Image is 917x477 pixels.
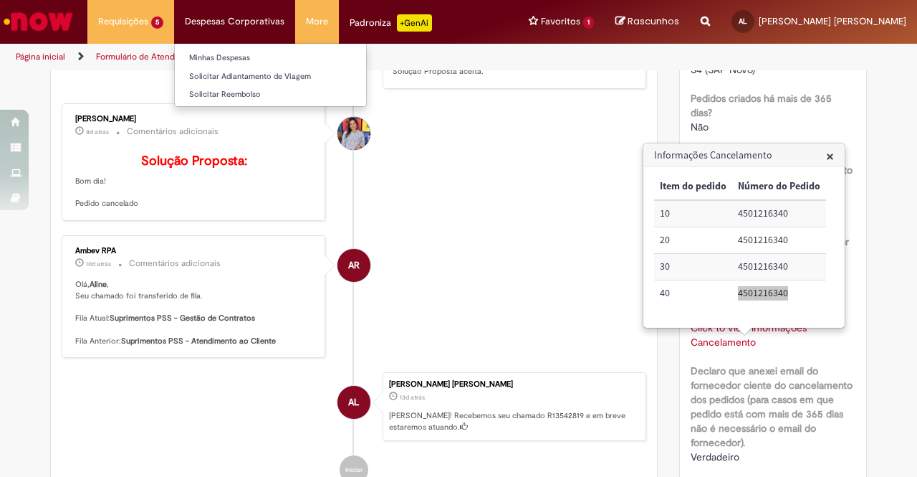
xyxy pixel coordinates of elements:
[691,63,755,76] span: S4 (SAP Novo)
[759,15,906,27] span: [PERSON_NAME] [PERSON_NAME]
[654,174,732,200] th: Item do pedido
[141,153,247,169] b: Solução Proposta:
[732,280,826,306] td: Número do Pedido: 4501216340
[16,51,65,62] a: Página inicial
[654,280,732,306] td: Item do pedido: 40
[691,450,739,463] span: Verdadeiro
[185,14,284,29] span: Despesas Corporativas
[732,200,826,227] td: Número do Pedido: 4501216340
[615,15,679,29] a: Rascunhos
[306,14,328,29] span: More
[541,14,580,29] span: Favoritos
[644,144,844,167] h3: Informações Cancelamento
[643,143,845,329] div: Informações Cancelamento
[654,200,732,227] td: Item do pedido: 10
[732,227,826,254] td: Número do Pedido: 4501216340
[691,92,832,119] b: Pedidos criados há mais de 365 dias?
[86,260,111,268] span: 10d atrás
[348,385,359,420] span: AL
[174,43,367,107] ul: Despesas Corporativas
[350,14,432,32] div: Padroniza
[75,154,314,209] p: Bom dia! Pedido cancelado
[1,7,75,36] img: ServiceNow
[98,14,148,29] span: Requisições
[348,248,360,283] span: AR
[175,69,366,85] a: Solicitar Adiantamento de Viagem
[11,44,600,70] ul: Trilhas de página
[86,128,109,136] time: 22/09/2025 09:55:24
[732,174,826,200] th: Número do Pedido
[121,336,276,346] b: Suprimentos PSS - Atendimento ao Cliente
[337,117,370,150] div: Julia Roberta Silva Lino
[826,146,834,166] span: ×
[75,279,314,346] p: Olá, , Seu chamado foi transferido de fila. Fila Atual: Fila Anterior:
[75,247,314,255] div: Ambev RPA
[628,14,679,28] span: Rascunhos
[86,128,109,136] span: 8d atrás
[96,51,202,62] a: Formulário de Atendimento
[826,148,834,164] button: Close
[397,14,432,32] p: +GenAi
[654,254,732,280] td: Item do pedido: 30
[691,321,807,349] a: Click to view Informações Cancelamento
[75,115,314,123] div: [PERSON_NAME]
[393,66,631,77] p: Solução Proposta aceita.
[62,372,646,441] li: Aline Da Silva Terto Lino
[90,279,107,290] b: Aline
[400,393,425,402] span: 13d atrás
[151,16,163,29] span: 5
[400,393,425,402] time: 17/09/2025 10:43:24
[86,260,111,268] time: 19/09/2025 16:14:23
[127,126,219,138] small: Comentários adicionais
[739,16,747,26] span: AL
[175,50,366,66] a: Minhas Despesas
[691,364,853,449] b: Declaro que anexei email do fornecedor ciente do cancelamento dos pedidos (para casos em que pedi...
[389,410,638,433] p: [PERSON_NAME]! Recebemos seu chamado R13542819 e em breve estaremos atuando.
[337,249,370,282] div: Ambev RPA
[129,258,221,270] small: Comentários adicionais
[337,386,370,419] div: Aline Da Silva Terto Lino
[654,227,732,254] td: Item do pedido: 20
[110,313,255,323] b: Suprimentos PSS - Gestão de Contratos
[583,16,594,29] span: 1
[732,254,826,280] td: Número do Pedido: 4501216340
[691,121,709,133] span: Não
[175,87,366,103] a: Solicitar Reembolso
[389,380,638,389] div: [PERSON_NAME] [PERSON_NAME]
